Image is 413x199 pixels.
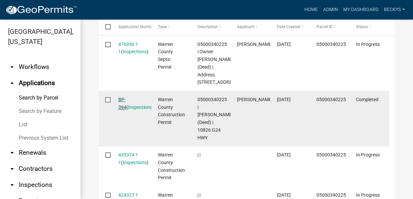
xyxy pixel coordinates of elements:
[356,152,380,157] span: In Progress
[99,19,112,35] datatable-header-cell: Select
[277,24,300,29] span: Date Created
[316,24,333,29] span: Parcel ID
[197,24,218,29] span: Description
[128,105,152,110] a: Inspections
[118,41,145,56] div: ( )
[316,42,346,47] span: 05000340225
[350,19,389,35] datatable-header-cell: Status
[237,97,273,102] span: Jim Farrand
[118,151,145,167] div: ( )
[277,42,291,47] span: 09/11/2025
[118,96,145,111] div: ( )
[277,152,291,157] span: 06/12/2025
[381,3,408,16] a: beckys
[316,192,346,198] span: 05000340225
[8,63,16,71] i: arrow_drop_down
[197,192,200,198] span: | |
[231,19,270,35] datatable-header-cell: Applicant
[152,19,191,35] datatable-header-cell: Type
[8,181,16,189] i: arrow_drop_down
[8,79,16,87] i: arrow_drop_up
[158,152,185,180] span: Warren County Construction Permit
[277,97,291,102] span: 06/12/2025
[277,192,291,198] span: 05/21/2025
[341,3,381,16] a: My Dashboard
[197,152,200,157] span: | |
[310,19,350,35] datatable-header-cell: Parcel ID
[123,49,147,54] a: Inspections
[316,152,346,157] span: 05000340225
[158,97,185,125] span: Warren County Construction Permit
[356,192,380,198] span: In Progress
[320,3,341,16] a: Admin
[197,42,271,85] span: 05000340225 | Owner: VAN PATTEN, MATTHEW SCOTT/KELSEY ANN (Deed) | Address: 10826 G24 HWY
[118,97,126,110] a: BP-394
[191,19,231,35] datatable-header-cell: Description
[8,149,16,157] i: arrow_drop_down
[118,42,138,55] a: 476956 1 1
[356,24,368,29] span: Status
[118,24,155,29] span: Application Number
[158,42,173,70] span: Warren County Septic Permit
[237,42,273,47] span: Jim Farrand
[356,97,378,102] span: Completed
[112,19,151,35] datatable-header-cell: Application Number
[123,160,147,165] a: Inspections
[316,97,346,102] span: 05000340225
[270,19,310,35] datatable-header-cell: Date Created
[302,3,320,16] a: Home
[356,42,380,47] span: In Progress
[197,97,271,140] span: 05000340225 | VAN PATTEN, MATTHEW SCOTT/KELSEY ANN (Deed) | 10826 G24 HWY
[8,165,16,173] i: arrow_drop_down
[118,152,138,165] a: 435374 1 1
[237,24,254,29] span: Applicant
[158,24,167,29] span: Type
